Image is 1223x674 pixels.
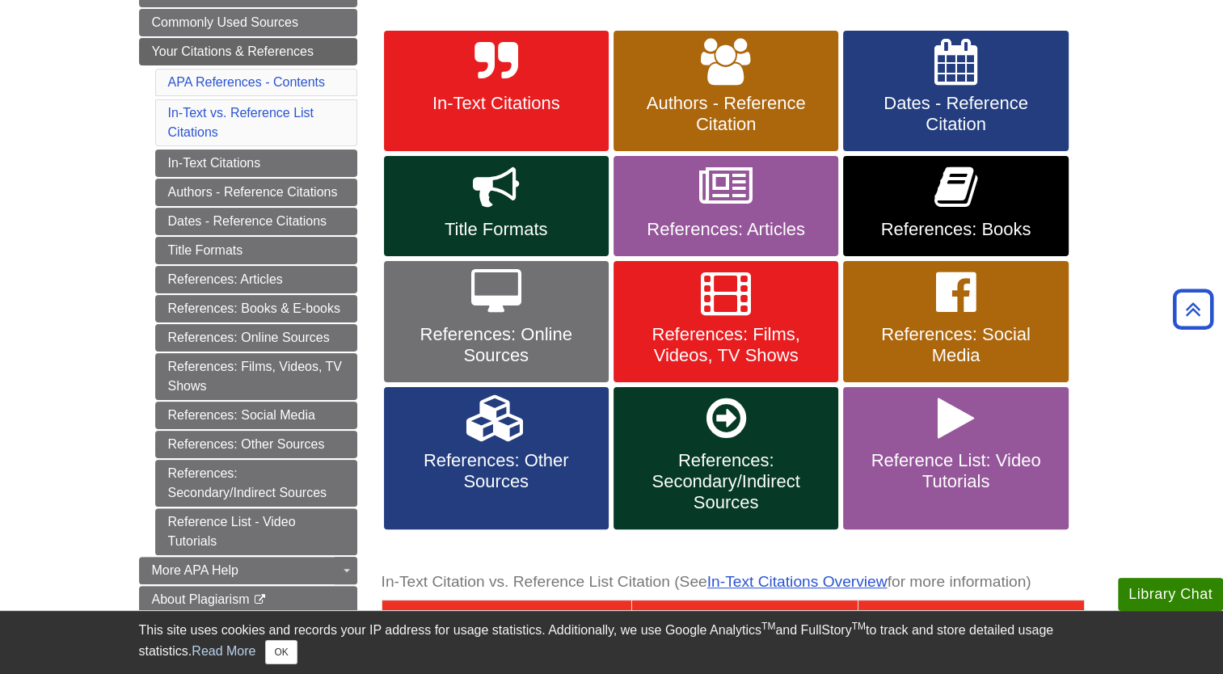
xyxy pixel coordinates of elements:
[382,564,1085,600] caption: In-Text Citation vs. Reference List Citation (See for more information)
[139,586,357,613] a: About Plagiarism
[384,387,609,529] a: References: Other Sources
[155,460,357,507] a: References: Secondary/Indirect Sources
[855,93,1056,135] span: Dates - Reference Citation
[139,557,357,584] a: More APA Help
[155,324,357,352] a: References: Online Sources
[265,640,297,664] button: Close
[761,621,775,632] sup: TM
[396,93,597,114] span: In-Text Citations
[614,387,838,529] a: References: Secondary/Indirect Sources
[855,219,1056,240] span: References: Books
[155,508,357,555] a: Reference List - Video Tutorials
[155,237,357,264] a: Title Formats
[168,75,325,89] a: APA References - Contents
[614,156,838,256] a: References: Articles
[152,44,314,58] span: Your Citations & References
[155,208,357,235] a: Dates - Reference Citations
[843,31,1068,152] a: Dates - Reference Citation
[626,93,826,135] span: Authors - Reference Citation
[707,573,888,590] a: In-Text Citations Overview
[384,31,609,152] a: In-Text Citations
[152,15,298,29] span: Commonly Used Sources
[855,450,1056,492] span: Reference List: Video Tutorials
[843,387,1068,529] a: Reference List: Video Tutorials
[843,156,1068,256] a: References: Books
[626,450,826,513] span: References: Secondary/Indirect Sources
[852,621,866,632] sup: TM
[192,644,255,658] a: Read More
[1118,578,1223,611] button: Library Chat
[139,9,357,36] a: Commonly Used Sources
[139,621,1085,664] div: This site uses cookies and records your IP address for usage statistics. Additionally, we use Goo...
[155,179,357,206] a: Authors - Reference Citations
[855,324,1056,366] span: References: Social Media
[384,261,609,382] a: References: Online Sources
[626,219,826,240] span: References: Articles
[155,150,357,177] a: In-Text Citations
[152,592,250,606] span: About Plagiarism
[155,295,357,322] a: References: Books & E-books
[614,261,838,382] a: References: Films, Videos, TV Shows
[843,261,1068,382] a: References: Social Media
[396,450,597,492] span: References: Other Sources
[155,353,357,400] a: References: Films, Videos, TV Shows
[626,324,826,366] span: References: Films, Videos, TV Shows
[155,266,357,293] a: References: Articles
[614,31,838,152] a: Authors - Reference Citation
[396,219,597,240] span: Title Formats
[155,431,357,458] a: References: Other Sources
[168,106,314,139] a: In-Text vs. Reference List Citations
[384,156,609,256] a: Title Formats
[152,563,238,577] span: More APA Help
[139,38,357,65] a: Your Citations & References
[396,324,597,366] span: References: Online Sources
[253,595,267,605] i: This link opens in a new window
[1167,298,1219,320] a: Back to Top
[155,402,357,429] a: References: Social Media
